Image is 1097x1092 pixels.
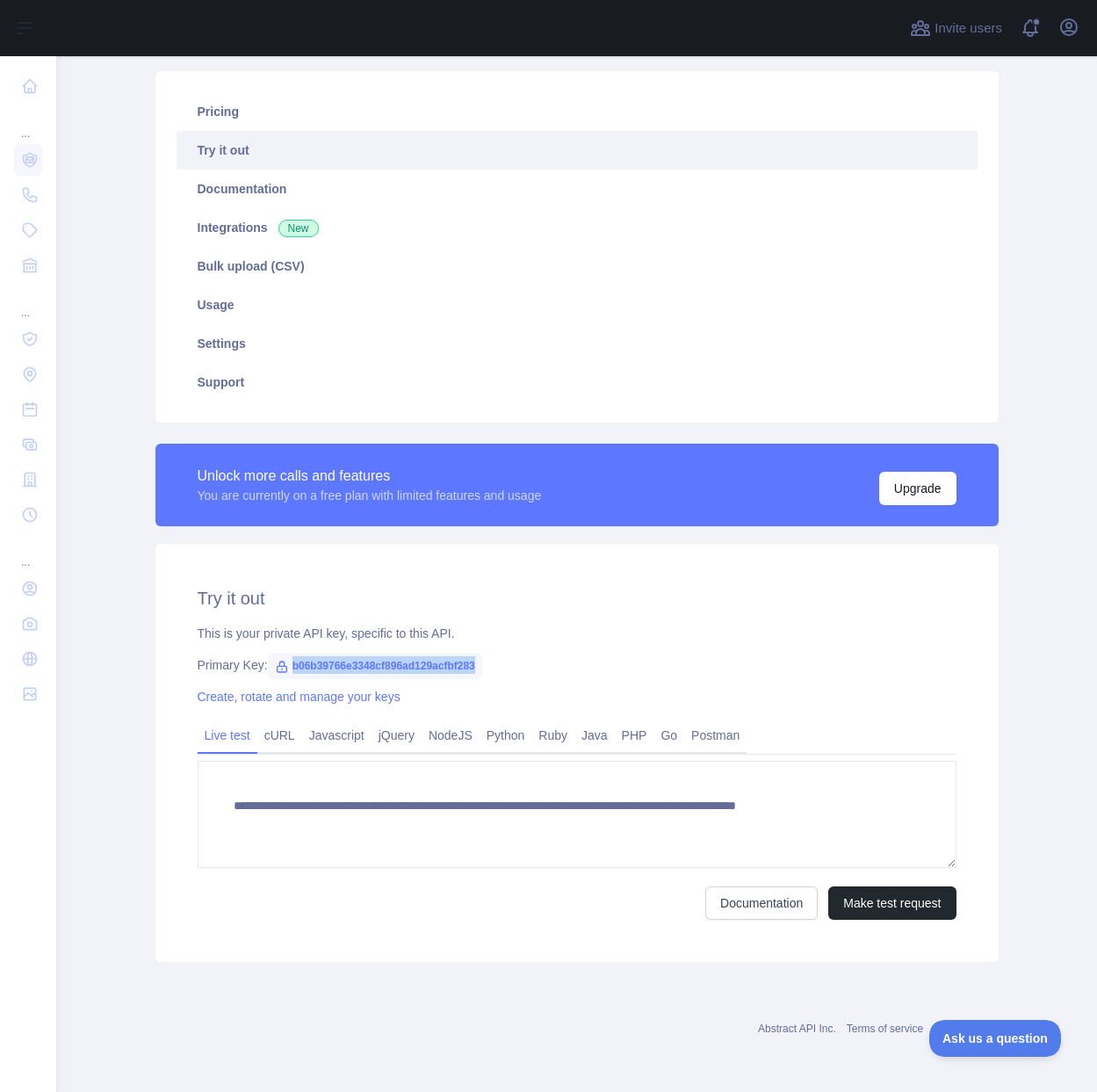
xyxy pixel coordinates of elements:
[268,653,482,679] span: b06b39766e3348cf896ad129acfbf283
[705,886,818,920] a: Documentation
[257,721,302,749] a: cURL
[198,690,401,704] a: Create, rotate and manage your keys
[177,324,978,363] a: Settings
[302,721,372,749] a: Javascript
[198,586,956,611] h2: Try it out
[14,285,42,320] div: ...
[198,466,542,487] div: Unlock more calls and features
[177,170,978,208] a: Documentation
[684,721,747,749] a: Postman
[14,534,42,569] div: ...
[531,721,574,749] a: Ruby
[935,18,1002,39] span: Invite users
[758,1023,836,1035] a: Abstract API Inc.
[198,656,956,674] div: Primary Key:
[615,721,654,749] a: PHP
[828,886,956,920] button: Make test request
[177,92,978,131] a: Pricing
[422,721,480,749] a: NodeJS
[177,286,978,324] a: Usage
[14,105,42,141] div: ...
[198,721,257,749] a: Live test
[480,721,532,749] a: Python
[278,220,319,237] span: New
[177,208,978,247] a: Integrations New
[574,721,615,749] a: Java
[879,472,956,505] button: Upgrade
[847,1023,923,1035] a: Terms of service
[198,487,542,504] div: You are currently on a free plan with limited features and usage
[929,1020,1062,1057] iframe: Toggle Customer Support
[198,625,956,642] div: This is your private API key, specific to this API.
[177,363,978,401] a: Support
[372,721,422,749] a: jQuery
[906,14,1006,42] button: Invite users
[177,131,978,170] a: Try it out
[653,721,684,749] a: Go
[177,247,978,286] a: Bulk upload (CSV)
